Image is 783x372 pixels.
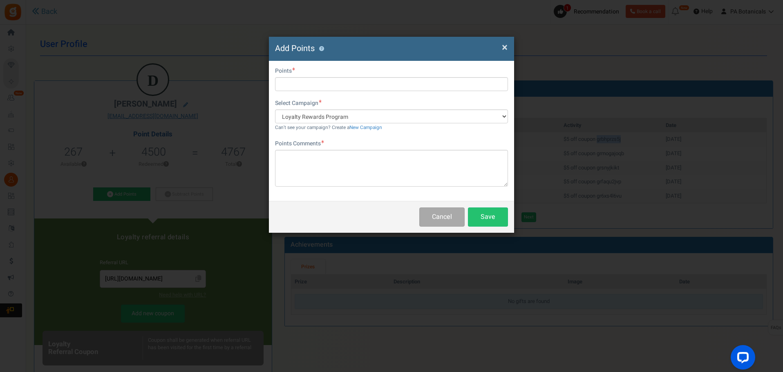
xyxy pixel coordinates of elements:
label: Points [275,67,295,75]
a: New Campaign [349,124,382,131]
button: Cancel [419,207,465,227]
span: × [502,40,508,55]
button: ? [319,46,324,51]
label: Select Campaign [275,99,322,107]
label: Points Comments [275,140,324,148]
span: Add Points [275,42,315,54]
button: Save [468,207,508,227]
small: Can't see your campaign? Create a [275,124,382,131]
